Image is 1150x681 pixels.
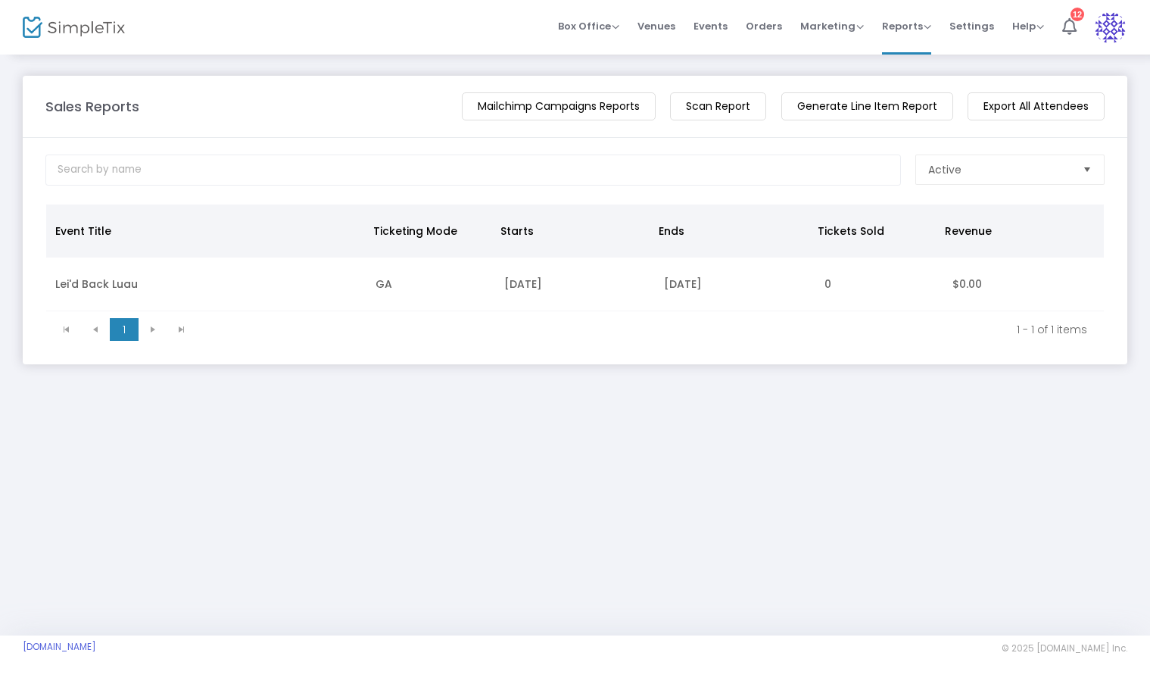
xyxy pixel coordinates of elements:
[815,258,943,311] td: 0
[366,258,494,311] td: GA
[945,223,992,239] span: Revenue
[495,258,656,311] td: [DATE]
[746,7,782,45] span: Orders
[693,7,728,45] span: Events
[968,92,1105,120] m-button: Export All Attendees
[491,205,650,258] th: Starts
[943,258,1104,311] td: $0.00
[949,7,994,45] span: Settings
[650,205,809,258] th: Ends
[23,641,96,653] a: [DOMAIN_NAME]
[558,19,619,33] span: Box Office
[781,92,953,120] m-button: Generate Line Item Report
[46,205,1104,311] div: Data table
[670,92,766,120] m-button: Scan Report
[928,162,961,177] span: Active
[110,318,139,341] span: Page 1
[46,205,364,258] th: Event Title
[1012,19,1044,33] span: Help
[1002,642,1127,654] span: © 2025 [DOMAIN_NAME] Inc.
[637,7,675,45] span: Venues
[46,258,366,311] td: Lei'd Back Luau
[462,92,656,120] m-button: Mailchimp Campaigns Reports
[1071,8,1084,21] div: 12
[800,19,864,33] span: Marketing
[364,205,491,258] th: Ticketing Mode
[882,19,931,33] span: Reports
[809,205,936,258] th: Tickets Sold
[655,258,815,311] td: [DATE]
[1077,155,1098,184] button: Select
[45,96,139,117] m-panel-title: Sales Reports
[45,155,901,186] input: Search by name
[207,322,1087,337] kendo-pager-info: 1 - 1 of 1 items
